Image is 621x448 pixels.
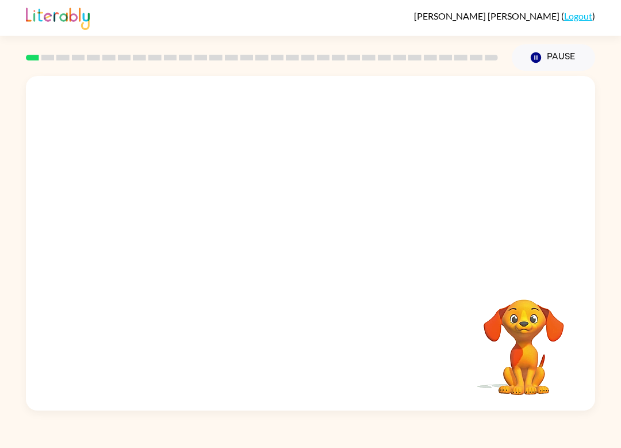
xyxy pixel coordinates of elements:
[512,44,595,71] button: Pause
[26,5,90,30] img: Literably
[466,282,581,397] video: Your browser must support playing .mp4 files to use Literably. Please try using another browser.
[414,10,595,21] div: ( )
[414,10,561,21] span: [PERSON_NAME] [PERSON_NAME]
[564,10,592,21] a: Logout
